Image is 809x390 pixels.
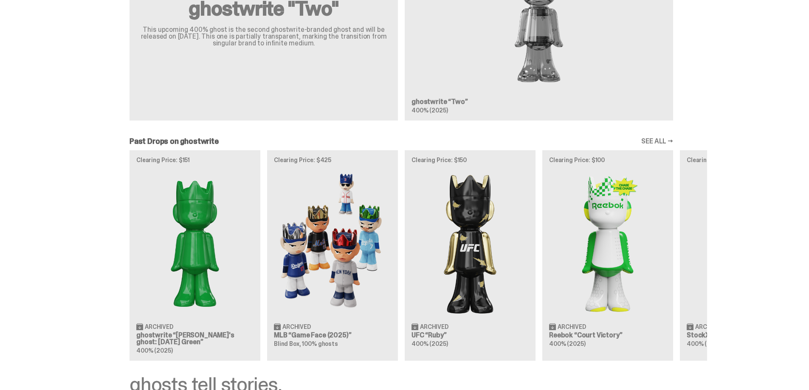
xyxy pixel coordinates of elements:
h2: Past Drops on ghostwrite [130,137,219,145]
span: 100% ghosts [302,340,338,348]
h3: StockX “Campless” [687,332,804,339]
h3: MLB “Game Face (2025)” [274,332,391,339]
p: Clearing Price: $150 [412,157,529,163]
span: Archived [695,324,724,330]
p: Clearing Price: $425 [274,157,391,163]
a: Clearing Price: $425 Game Face (2025) Archived [267,150,398,361]
p: Clearing Price: $151 [136,157,254,163]
span: 400% (2025) [549,340,585,348]
img: Game Face (2025) [274,170,391,316]
h3: ghostwrite “Two” [412,98,666,105]
img: Ruby [412,170,529,316]
h3: UFC “Ruby” [412,332,529,339]
span: Archived [145,324,173,330]
img: Campless [687,170,804,316]
a: Clearing Price: $151 Schrödinger's ghost: Sunday Green Archived [130,150,260,361]
h3: ghostwrite “[PERSON_NAME]'s ghost: [DATE] Green” [136,332,254,345]
span: 400% (2025) [687,340,723,348]
p: Clearing Price: $100 [549,157,666,163]
a: SEE ALL → [641,138,673,145]
span: Archived [558,324,586,330]
h3: Reebok “Court Victory” [549,332,666,339]
span: 400% (2025) [412,340,448,348]
span: Archived [282,324,311,330]
span: Archived [420,324,448,330]
p: Clearing Price: $250 [687,157,804,163]
p: This upcoming 400% ghost is the second ghostwrite-branded ghost and will be released on [DATE]. T... [140,26,388,47]
a: Clearing Price: $150 Ruby Archived [405,150,536,361]
span: 400% (2025) [136,347,172,354]
span: Blind Box, [274,340,301,348]
a: Clearing Price: $100 Court Victory Archived [542,150,673,361]
img: Court Victory [549,170,666,316]
span: 400% (2025) [412,107,448,114]
img: Schrödinger's ghost: Sunday Green [136,170,254,316]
